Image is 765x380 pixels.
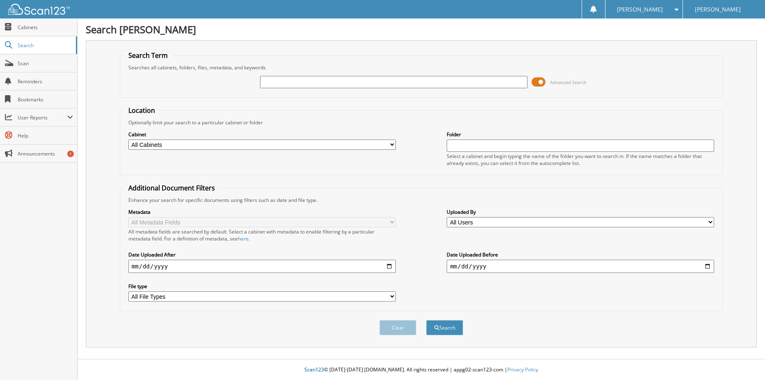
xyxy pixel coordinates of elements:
h1: Search [PERSON_NAME] [86,23,757,36]
button: Clear [379,320,416,335]
a: Privacy Policy [507,366,538,373]
span: Scan123 [304,366,324,373]
input: start [128,260,396,273]
div: 1 [67,151,74,157]
legend: Location [124,106,159,115]
a: here [238,235,249,242]
div: © [DATE]-[DATE] [DOMAIN_NAME]. All rights reserved | appg02-scan123-com | [78,360,765,380]
div: Select a cabinet and begin typing the name of the folder you want to search in. If the name match... [447,153,714,167]
span: Scan [18,60,73,67]
input: end [447,260,714,273]
img: scan123-logo-white.svg [8,4,70,15]
div: Optionally limit your search to a particular cabinet or folder [124,119,718,126]
span: Reminders [18,78,73,85]
label: Date Uploaded Before [447,251,714,258]
span: Advanced Search [550,79,587,85]
label: Metadata [128,208,396,215]
legend: Search Term [124,51,172,60]
legend: Additional Document Filters [124,183,219,192]
label: File type [128,283,396,290]
label: Uploaded By [447,208,714,215]
label: Folder [447,131,714,138]
label: Cabinet [128,131,396,138]
div: All metadata fields are searched by default. Select a cabinet with metadata to enable filtering b... [128,228,396,242]
span: User Reports [18,114,67,121]
span: Cabinets [18,24,73,31]
span: [PERSON_NAME] [617,7,663,12]
span: [PERSON_NAME] [695,7,741,12]
button: Search [426,320,463,335]
span: Search [18,42,72,49]
div: Searches all cabinets, folders, files, metadata, and keywords [124,64,718,71]
span: Help [18,132,73,139]
div: Enhance your search for specific documents using filters such as date and file type. [124,197,718,204]
label: Date Uploaded After [128,251,396,258]
span: Bookmarks [18,96,73,103]
span: Announcements [18,150,73,157]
